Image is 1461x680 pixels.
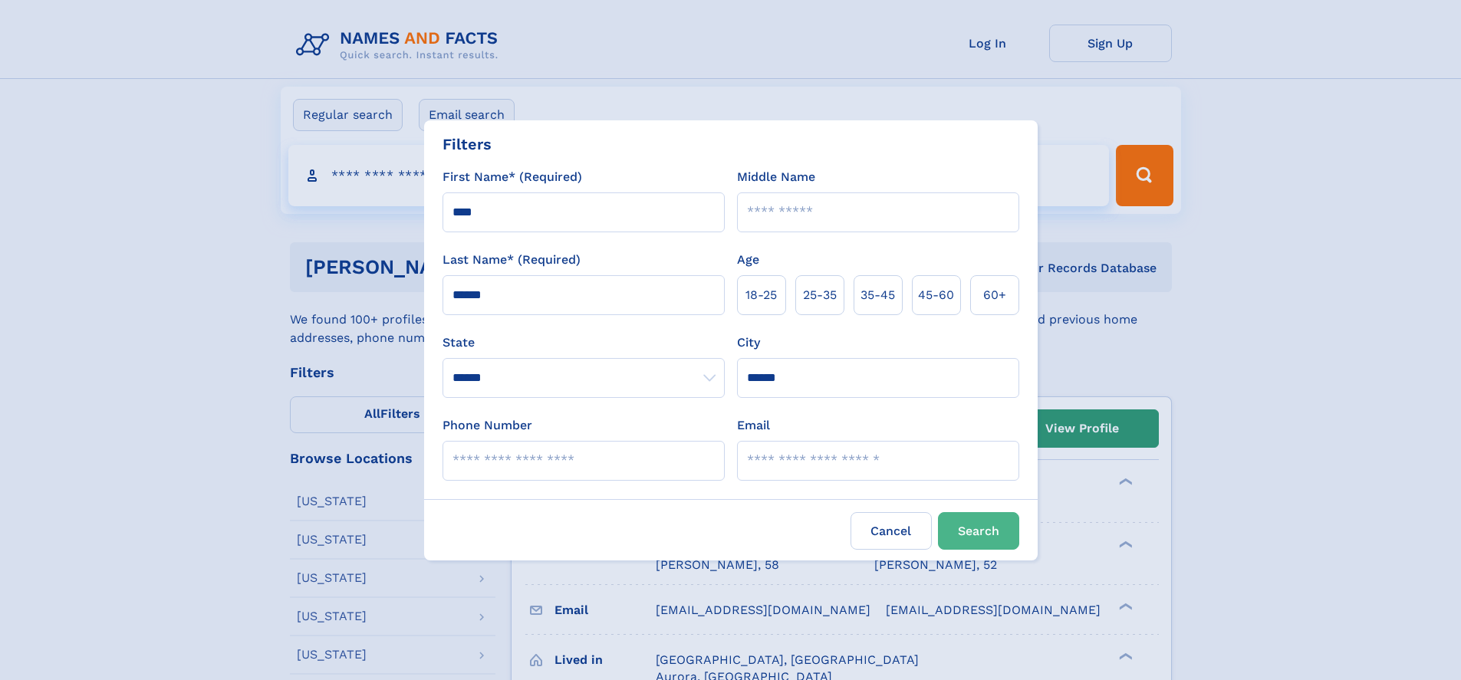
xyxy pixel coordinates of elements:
label: Middle Name [737,168,815,186]
label: Age [737,251,759,269]
label: City [737,333,760,352]
span: 45‑60 [918,286,954,304]
span: 25‑35 [803,286,837,304]
button: Search [938,512,1019,550]
label: First Name* (Required) [443,168,582,186]
span: 60+ [983,286,1006,304]
span: 18‑25 [745,286,777,304]
label: Cancel [851,512,932,550]
label: Last Name* (Required) [443,251,581,269]
label: State [443,333,725,352]
label: Email [737,416,770,435]
label: Phone Number [443,416,532,435]
div: Filters [443,133,492,156]
span: 35‑45 [860,286,895,304]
